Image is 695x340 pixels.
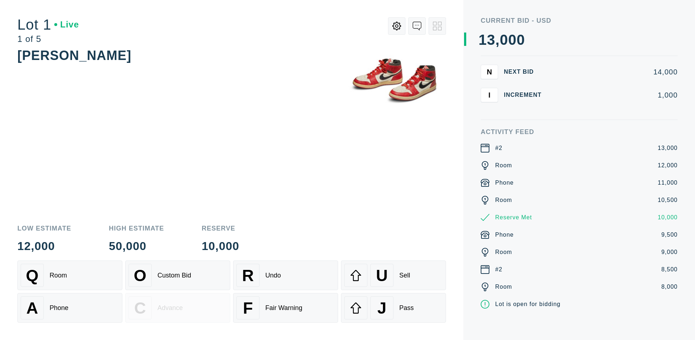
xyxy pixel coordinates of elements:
div: 1,000 [553,91,678,99]
div: 14,000 [553,68,678,76]
div: Pass [399,304,414,312]
div: Undo [265,272,281,279]
div: High Estimate [109,225,164,232]
span: I [488,91,490,99]
div: Room [495,161,512,170]
button: APhone [17,293,122,323]
div: 1 of 5 [17,35,79,43]
div: Activity Feed [481,129,678,135]
div: Fair Warning [265,304,302,312]
div: Room [50,272,67,279]
div: 8,500 [661,265,678,274]
div: Phone [50,304,68,312]
span: A [26,299,38,317]
button: FFair Warning [233,293,338,323]
div: Sell [399,272,410,279]
span: N [487,68,492,76]
span: F [243,299,253,317]
span: O [134,266,147,285]
button: QRoom [17,261,122,290]
span: Q [26,266,39,285]
div: Phone [495,178,514,187]
div: 13,000 [658,144,678,152]
div: 10,500 [658,196,678,205]
div: Next Bid [504,69,547,75]
span: C [134,299,146,317]
button: I [481,88,498,102]
div: Room [495,248,512,257]
div: 9,000 [661,248,678,257]
div: Low Estimate [17,225,71,232]
span: U [376,266,388,285]
button: RUndo [233,261,338,290]
div: 10,000 [658,213,678,222]
div: 12,000 [658,161,678,170]
div: Reserve [202,225,239,232]
div: Room [495,196,512,205]
div: Lot 1 [17,17,79,32]
div: 0 [517,33,525,47]
button: JPass [341,293,446,323]
div: 50,000 [109,240,164,252]
div: Current Bid - USD [481,17,678,24]
div: Lot is open for bidding [495,300,560,309]
div: 0 [500,33,508,47]
div: 12,000 [17,240,71,252]
button: N [481,65,498,79]
div: 11,000 [658,178,678,187]
span: J [377,299,386,317]
button: OCustom Bid [125,261,230,290]
div: Room [495,283,512,291]
div: Custom Bid [157,272,191,279]
div: Advance [157,304,183,312]
div: 10,000 [202,240,239,252]
div: #2 [495,265,502,274]
div: Live [54,20,79,29]
div: #2 [495,144,502,152]
div: 8,000 [661,283,678,291]
div: , [496,33,500,177]
div: 9,500 [661,231,678,239]
div: 1 [479,33,487,47]
div: Increment [504,92,547,98]
div: Reserve Met [495,213,532,222]
button: USell [341,261,446,290]
div: [PERSON_NAME] [17,48,131,63]
div: Phone [495,231,514,239]
div: 3 [487,33,495,47]
span: R [242,266,254,285]
button: CAdvance [125,293,230,323]
div: 0 [508,33,517,47]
